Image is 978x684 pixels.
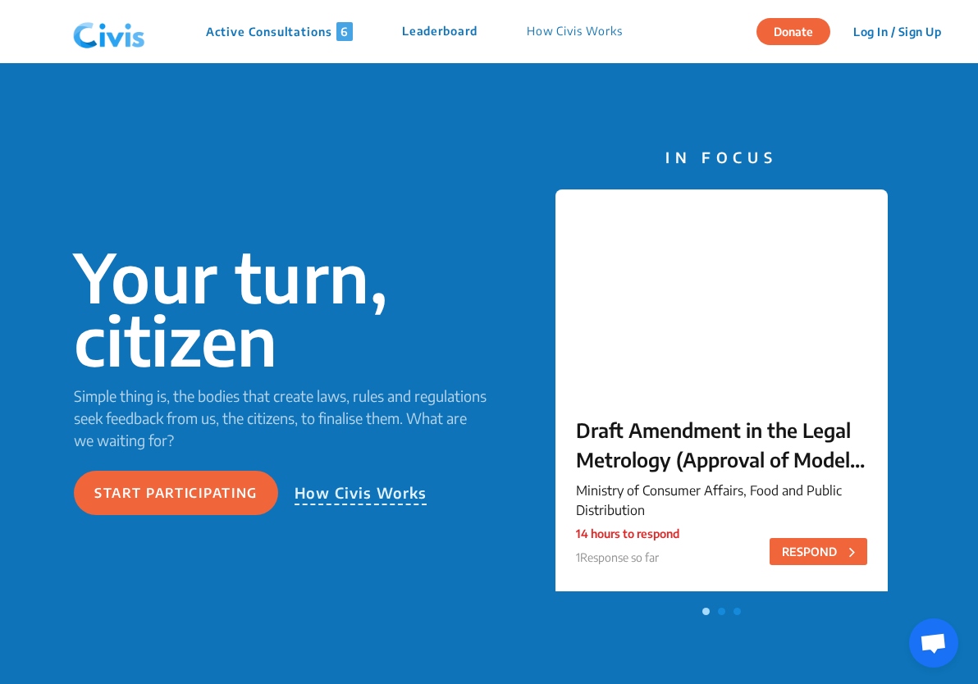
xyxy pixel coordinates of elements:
button: Log In / Sign Up [843,19,952,44]
p: Draft Amendment in the Legal Metrology (Approval of Models) Rules, 2011 [576,415,867,474]
p: Your turn, citizen [74,245,489,372]
p: IN FOCUS [555,146,888,168]
div: Open chat [909,618,958,668]
button: Donate [756,18,830,45]
button: RESPOND [770,538,867,565]
span: Response so far [580,550,659,564]
p: 1 [576,549,679,566]
span: 6 [336,22,353,41]
p: Ministry of Consumer Affairs, Food and Public Distribution [576,481,867,520]
a: Draft Amendment in the Legal Metrology (Approval of Models) Rules, 2011Ministry of Consumer Affai... [555,189,888,600]
p: How Civis Works [527,22,623,41]
p: Simple thing is, the bodies that create laws, rules and regulations seek feedback from us, the ci... [74,385,489,451]
p: Leaderboard [402,22,478,41]
p: How Civis Works [295,481,427,505]
p: 14 hours to respond [576,525,679,542]
img: navlogo.png [66,7,152,57]
button: Start participating [74,471,278,515]
a: Donate [756,22,843,39]
p: Active Consultations [206,22,353,41]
